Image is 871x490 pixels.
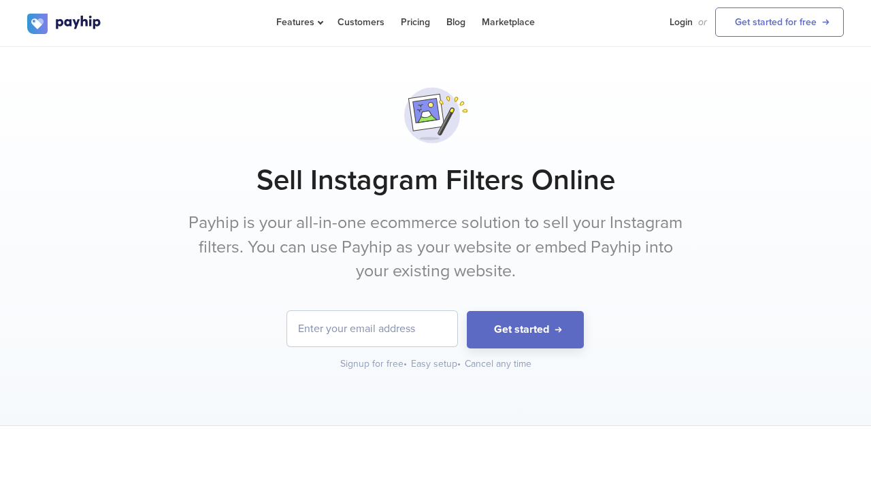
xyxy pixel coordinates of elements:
button: Get started [467,311,584,348]
span: Features [276,16,321,28]
span: • [404,358,407,370]
img: logo.svg [27,14,102,34]
div: Easy setup [411,357,462,371]
h1: Sell Instagram Filters Online [27,163,844,197]
span: • [457,358,461,370]
img: svg+xml;utf8,%3Csvg%20viewBox%3D%220%200%20100%20100%22%20xmlns%3D%22http%3A%2F%2Fwww.w3.org%2F20... [401,81,470,150]
input: Enter your email address [287,311,457,346]
a: Get started for free [715,7,844,37]
div: Cancel any time [465,357,531,371]
p: Payhip is your all-in-one ecommerce solution to sell your Instagram filters. You can use Payhip a... [180,211,691,284]
div: Signup for free [340,357,408,371]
